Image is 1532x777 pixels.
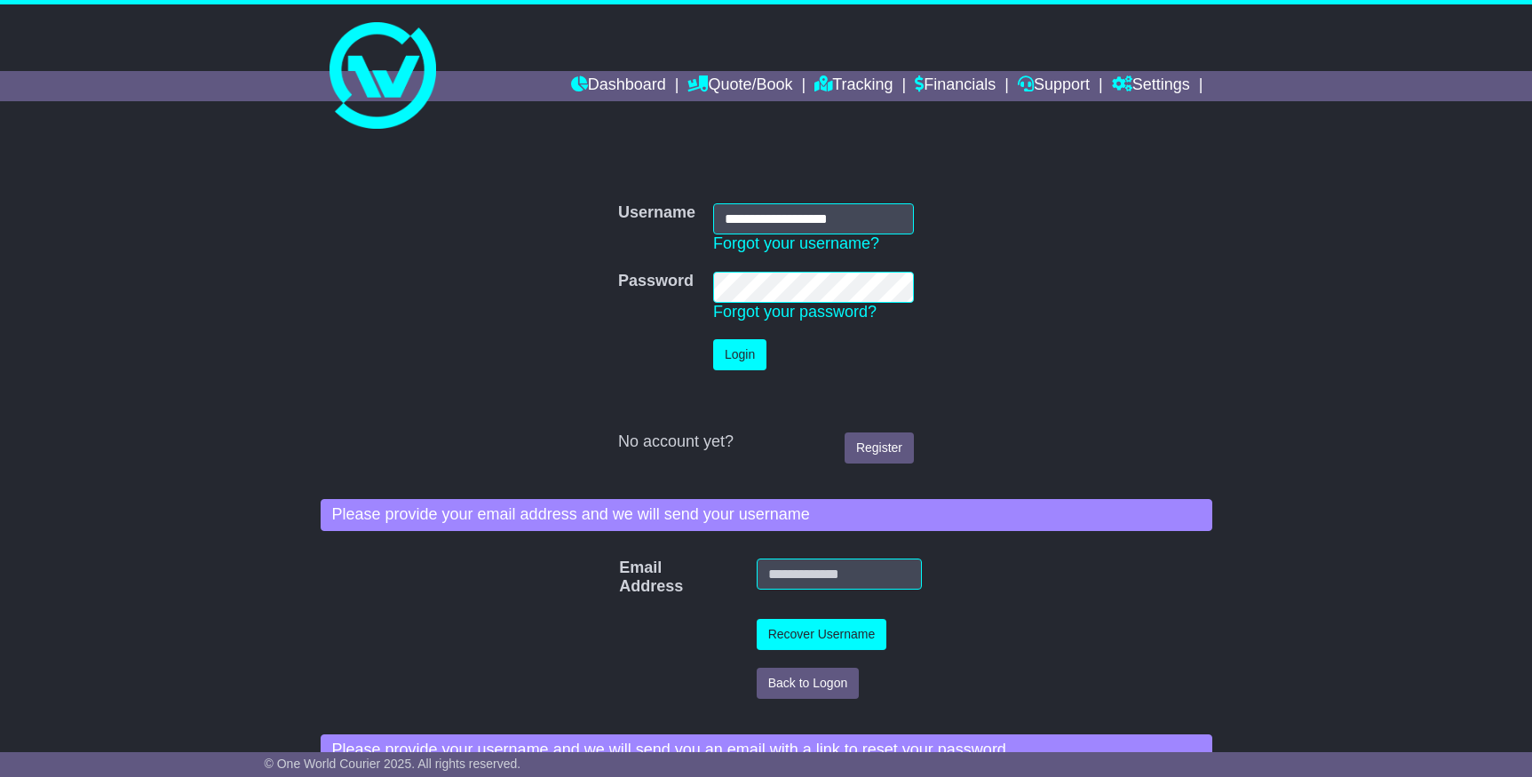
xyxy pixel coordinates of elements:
button: Login [713,339,766,370]
a: Financials [915,71,996,101]
a: Register [845,432,914,464]
label: Username [618,203,695,223]
div: No account yet? [618,432,914,452]
a: Support [1018,71,1090,101]
div: Please provide your username and we will send you an email with a link to reset your password [321,734,1212,766]
a: Quote/Book [687,71,792,101]
a: Tracking [814,71,893,101]
span: © One World Courier 2025. All rights reserved. [265,757,521,771]
a: Forgot your password? [713,303,877,321]
label: Email Address [610,559,642,597]
a: Settings [1112,71,1190,101]
a: Dashboard [571,71,666,101]
div: Please provide your email address and we will send your username [321,499,1212,531]
a: Forgot your username? [713,234,879,252]
button: Back to Logon [757,668,860,699]
label: Password [618,272,694,291]
button: Recover Username [757,619,887,650]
